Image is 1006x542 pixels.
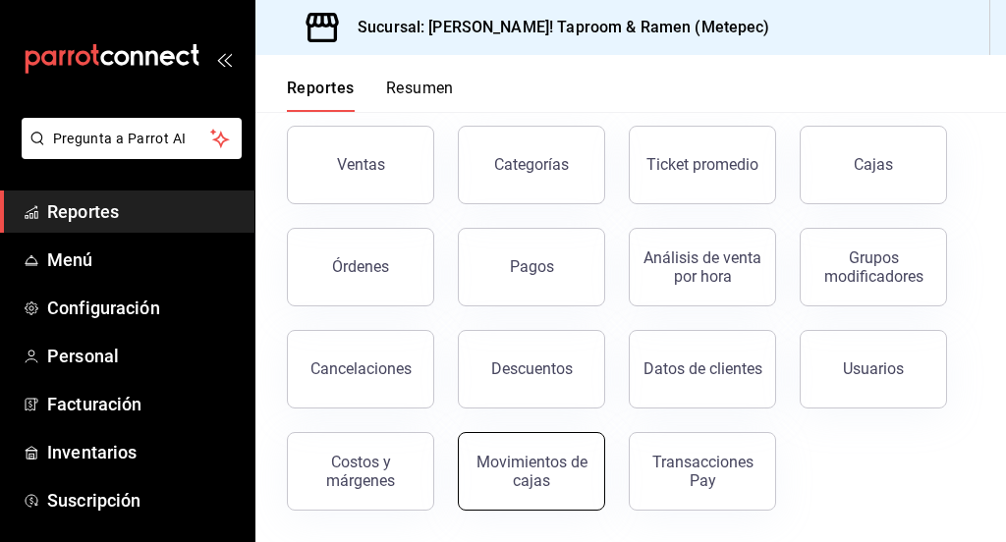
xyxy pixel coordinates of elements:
button: Costos y márgenes [287,432,434,511]
span: Personal [47,343,239,369]
button: Descuentos [458,330,605,408]
button: Transacciones Pay [629,432,776,511]
span: Inventarios [47,439,239,465]
div: Cancelaciones [310,359,412,378]
span: Suscripción [47,487,239,514]
span: Reportes [47,198,239,225]
span: Menú [47,246,239,273]
div: Movimientos de cajas [471,453,592,490]
div: Análisis de venta por hora [642,248,763,286]
div: Datos de clientes [643,359,762,378]
div: Usuarios [843,359,904,378]
button: Usuarios [800,330,947,408]
button: Reportes [287,79,355,112]
button: Cancelaciones [287,330,434,408]
button: Pagos [458,228,605,306]
div: Cajas [854,155,893,174]
button: Cajas [800,126,947,204]
div: Categorías [494,155,569,174]
button: Movimientos de cajas [458,432,605,511]
div: Descuentos [491,359,573,378]
div: Pagos [510,257,554,276]
button: Análisis de venta por hora [629,228,776,306]
div: Ventas [337,155,385,174]
div: Costos y márgenes [300,453,421,490]
span: Pregunta a Parrot AI [53,129,211,149]
button: Resumen [386,79,454,112]
button: Grupos modificadores [800,228,947,306]
button: Ticket promedio [629,126,776,204]
a: Pregunta a Parrot AI [14,142,242,163]
div: Órdenes [332,257,389,276]
button: open_drawer_menu [216,51,232,67]
button: Pregunta a Parrot AI [22,118,242,159]
div: navigation tabs [287,79,454,112]
button: Ventas [287,126,434,204]
div: Grupos modificadores [812,248,934,286]
span: Facturación [47,391,239,417]
h3: Sucursal: [PERSON_NAME]! Taproom & Ramen (Metepec) [342,16,770,39]
span: Configuración [47,295,239,321]
button: Órdenes [287,228,434,306]
button: Datos de clientes [629,330,776,408]
div: Transacciones Pay [642,453,763,490]
div: Ticket promedio [646,155,758,174]
button: Categorías [458,126,605,204]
